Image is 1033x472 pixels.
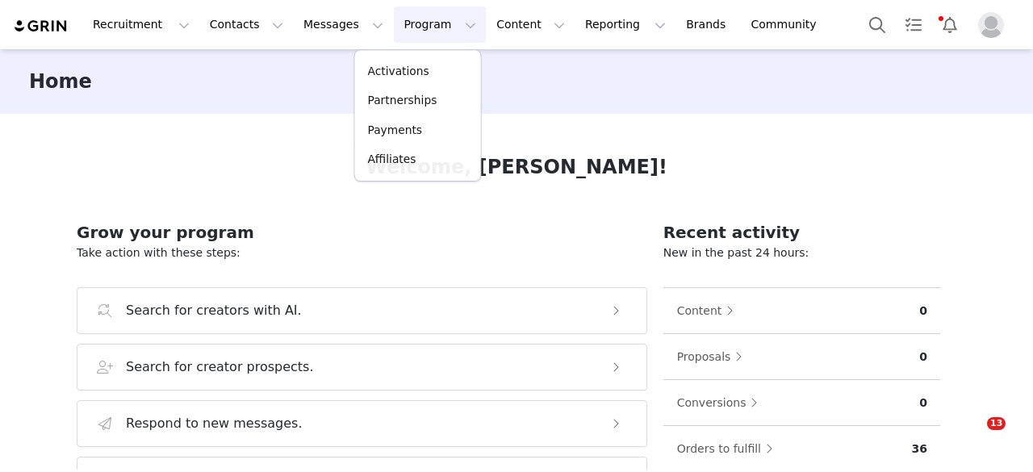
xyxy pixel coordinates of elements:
[77,220,647,244] h2: Grow your program
[954,417,993,456] iframe: Intercom live chat
[367,122,422,139] p: Payments
[919,349,927,365] p: 0
[663,220,940,244] h2: Recent activity
[126,357,314,377] h3: Search for creator prospects.
[77,400,647,447] button: Respond to new messages.
[29,67,92,96] h3: Home
[742,6,834,43] a: Community
[676,6,740,43] a: Brands
[83,6,199,43] button: Recruitment
[987,417,1006,430] span: 13
[676,344,751,370] button: Proposals
[394,6,486,43] button: Program
[896,6,931,43] a: Tasks
[13,19,69,34] img: grin logo
[968,12,1020,38] button: Profile
[575,6,675,43] button: Reporting
[367,63,429,80] p: Activations
[932,6,968,43] button: Notifications
[126,301,302,320] h3: Search for creators with AI.
[919,303,927,320] p: 0
[367,152,416,169] p: Affiliates
[859,6,895,43] button: Search
[77,344,647,391] button: Search for creator prospects.
[912,441,927,457] p: 36
[676,298,742,324] button: Content
[676,390,767,416] button: Conversions
[294,6,393,43] button: Messages
[919,395,927,411] p: 0
[676,436,781,462] button: Orders to fulfill
[366,152,667,182] h1: Welcome, [PERSON_NAME]!
[663,244,940,261] p: New in the past 24 hours:
[77,244,647,261] p: Take action with these steps:
[978,12,1004,38] img: placeholder-profile.jpg
[126,414,303,433] h3: Respond to new messages.
[77,287,647,334] button: Search for creators with AI.
[367,93,437,110] p: Partnerships
[487,6,575,43] button: Content
[200,6,293,43] button: Contacts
